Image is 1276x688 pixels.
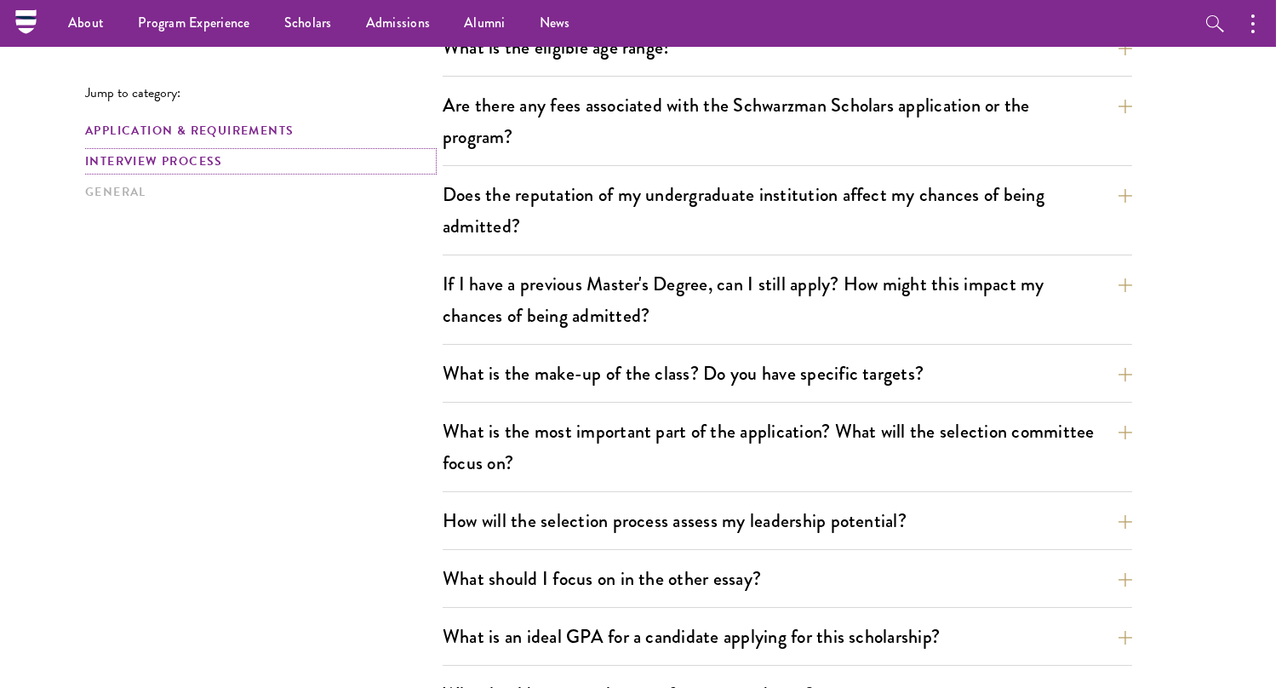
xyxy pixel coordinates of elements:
button: How will the selection process assess my leadership potential? [443,502,1132,540]
a: Interview Process [85,152,432,170]
button: What is the eligible age range? [443,28,1132,66]
button: What should I focus on in the other essay? [443,559,1132,598]
a: Application & Requirements [85,122,432,140]
button: If I have a previous Master's Degree, can I still apply? How might this impact my chances of bein... [443,265,1132,335]
button: Does the reputation of my undergraduate institution affect my chances of being admitted? [443,175,1132,245]
p: Jump to category: [85,85,443,100]
button: Are there any fees associated with the Schwarzman Scholars application or the program? [443,86,1132,156]
a: General [85,183,432,201]
button: What is the make-up of the class? Do you have specific targets? [443,354,1132,393]
button: What is an ideal GPA for a candidate applying for this scholarship? [443,617,1132,656]
button: What is the most important part of the application? What will the selection committee focus on? [443,412,1132,482]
